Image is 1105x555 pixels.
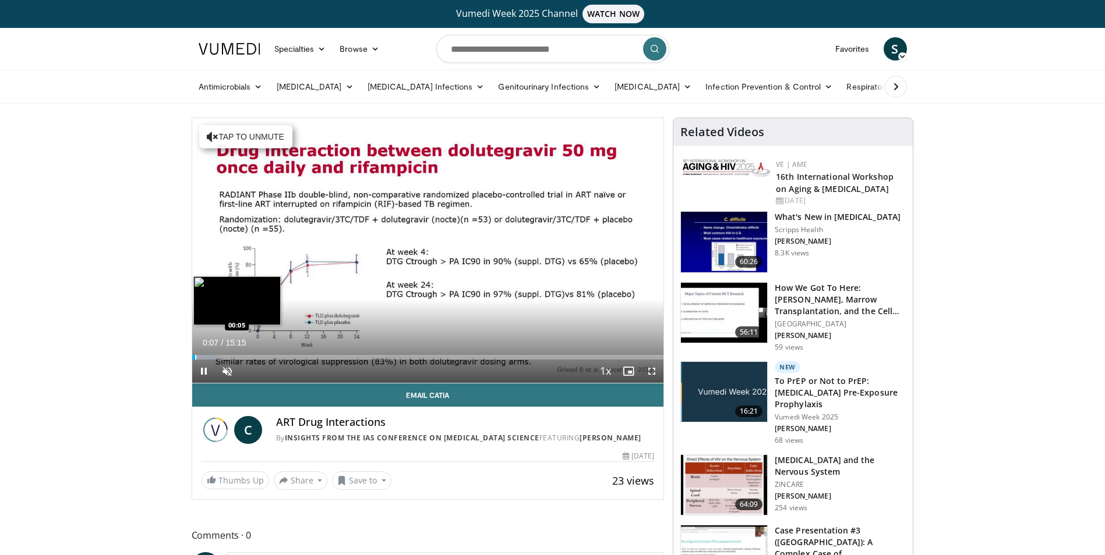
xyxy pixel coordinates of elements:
[234,416,262,444] a: C
[680,361,906,445] a: 16:21 New To PrEP or Not to PrEP: [MEDICAL_DATA] Pre-Exposure Prophylaxis Vumedi Week 2025 [PERSO...
[735,256,763,268] span: 60:26
[267,37,333,61] a: Specialties
[192,75,270,98] a: Antimicrobials
[221,338,224,347] span: /
[680,282,906,352] a: 56:11 How We Got To Here: [PERSON_NAME], Marrow Transplantation, and the Cell… [GEOGRAPHIC_DATA] ...
[680,211,906,273] a: 60:26 What's New in [MEDICAL_DATA] Scripps Health [PERSON_NAME] 8.3K views
[775,248,809,258] p: 8.3K views
[681,455,767,515] img: 5ec37086-e7f3-4ad5-8529-e30962bf0901.150x105_q85_crop-smart_upscale.jpg
[623,451,654,461] div: [DATE]
[285,433,539,443] a: Insights from the IAS Conference on [MEDICAL_DATA] Science
[775,237,901,246] p: [PERSON_NAME]
[680,125,764,139] h4: Related Videos
[491,75,608,98] a: Genitourinary Infections
[735,405,763,417] span: 16:21
[333,37,386,61] a: Browse
[202,471,269,489] a: Thumbs Up
[775,211,901,223] h3: What's New in [MEDICAL_DATA]
[775,492,906,501] p: [PERSON_NAME]
[698,75,839,98] a: Infection Prevention & Control
[839,75,948,98] a: Respiratory Infections
[192,528,665,543] span: Comments 0
[681,283,767,343] img: e8f07e1b-50c7-4cb4-ba1c-2e7d745c9644.150x105_q85_crop-smart_upscale.jpg
[192,118,664,383] video-js: Video Player
[683,159,770,176] img: bc2467d1-3f88-49dc-9c22-fa3546bada9e.png.150x105_q85_autocrop_double_scale_upscale_version-0.2.jpg
[775,480,906,489] p: ZINCARE
[775,454,906,478] h3: [MEDICAL_DATA] and the Nervous System
[735,326,763,338] span: 56:11
[775,503,807,513] p: 254 views
[775,412,906,422] p: Vumedi Week 2025
[276,433,655,443] div: By FEATURING
[193,276,281,325] img: image.jpeg
[192,383,664,407] a: Email Catia
[775,319,906,329] p: [GEOGRAPHIC_DATA]
[776,171,894,194] a: 16th International Workshop on Aging & [MEDICAL_DATA]
[681,212,767,272] img: 8828b190-63b7-4755-985f-be01b6c06460.150x105_q85_crop-smart_upscale.jpg
[608,75,698,98] a: [MEDICAL_DATA]
[775,361,800,373] p: New
[274,471,328,490] button: Share
[775,375,906,410] h3: To PrEP or Not to PrEP: [MEDICAL_DATA] Pre-Exposure Prophylaxis
[612,474,654,488] span: 23 views
[361,75,492,98] a: [MEDICAL_DATA] Infections
[200,5,905,23] a: Vumedi Week 2025 ChannelWATCH NOW
[580,433,641,443] a: [PERSON_NAME]
[276,416,655,429] h4: ART Drug Interactions
[735,499,763,510] span: 64:09
[192,355,664,360] div: Progress Bar
[775,282,906,317] h3: How We Got To Here: [PERSON_NAME], Marrow Transplantation, and the Cell…
[199,125,292,148] button: Tap to unmute
[775,424,906,433] p: [PERSON_NAME]
[680,454,906,516] a: 64:09 [MEDICAL_DATA] and the Nervous System ZINCARE [PERSON_NAME] 254 views
[199,43,260,55] img: VuMedi Logo
[216,360,239,383] button: Unmute
[203,338,218,347] span: 0:07
[617,360,640,383] button: Enable picture-in-picture mode
[775,225,901,234] p: Scripps Health
[828,37,877,61] a: Favorites
[436,35,669,63] input: Search topics, interventions
[582,5,644,23] span: WATCH NOW
[681,362,767,422] img: adb1a9ce-fc27-437f-b820-c6ab825aae3d.jpg.150x105_q85_crop-smart_upscale.jpg
[332,471,391,490] button: Save to
[225,338,246,347] span: 15:15
[775,331,906,340] p: [PERSON_NAME]
[202,416,230,444] img: Insights from the IAS Conference on HIV Science
[192,360,216,383] button: Pause
[775,436,803,445] p: 68 views
[640,360,663,383] button: Fullscreen
[884,37,907,61] a: S
[270,75,361,98] a: [MEDICAL_DATA]
[775,343,803,352] p: 59 views
[776,195,903,206] div: [DATE]
[776,159,807,169] a: VE | AME
[594,360,617,383] button: Playback Rate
